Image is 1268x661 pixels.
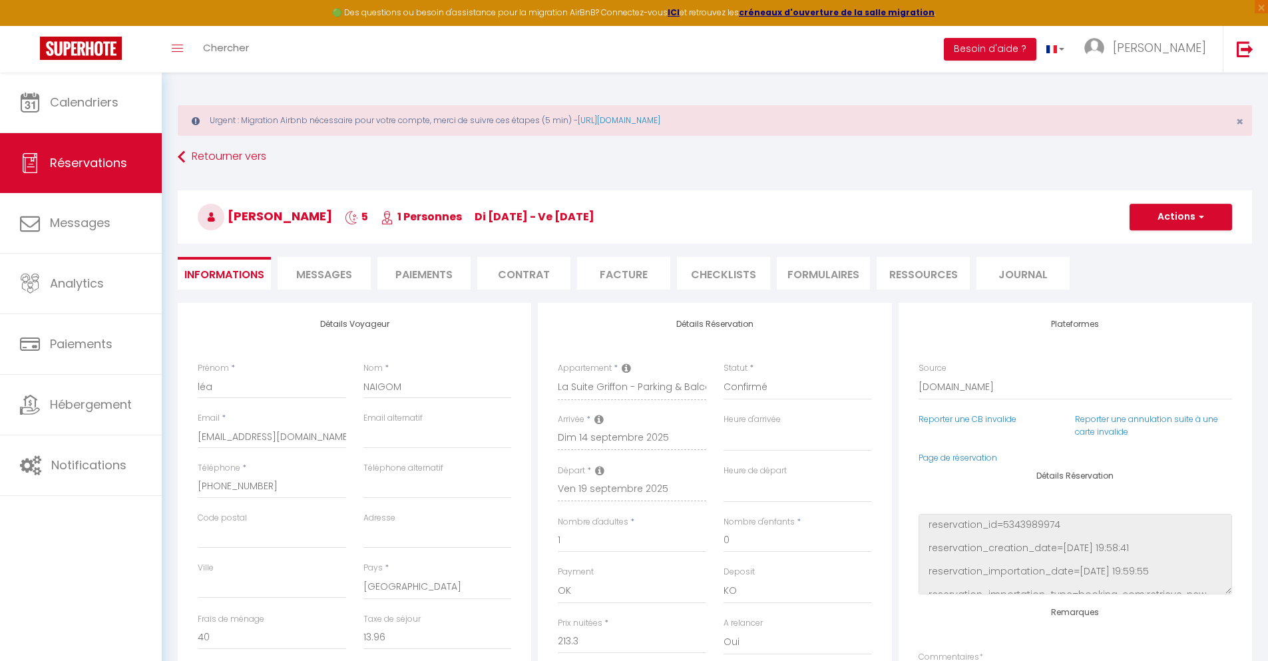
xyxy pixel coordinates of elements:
label: Appartement [558,362,612,375]
img: ... [1084,38,1104,58]
label: Statut [724,362,747,375]
li: FORMULAIRES [777,257,870,290]
a: créneaux d'ouverture de la salle migration [739,7,935,18]
span: Messages [296,267,352,282]
span: Paiements [50,335,112,352]
li: Informations [178,257,271,290]
label: Email alternatif [363,412,423,425]
a: ... [PERSON_NAME] [1074,26,1223,73]
h4: Plateformes [919,320,1232,329]
label: Code postal [198,512,247,525]
label: Téléphone alternatif [363,462,443,475]
label: Email [198,412,220,425]
a: [URL][DOMAIN_NAME] [578,114,660,126]
span: × [1236,113,1243,130]
li: Paiements [377,257,471,290]
h4: Détails Réservation [919,471,1232,481]
h4: Détails Réservation [558,320,871,329]
label: Prix nuitées [558,617,602,630]
label: Frais de ménage [198,613,264,626]
a: Retourner vers [178,145,1252,169]
span: di [DATE] - ve [DATE] [475,209,594,224]
a: ICI [668,7,680,18]
div: Urgent : Migration Airbnb nécessaire pour votre compte, merci de suivre ces étapes (5 min) - [178,105,1252,136]
a: Reporter une annulation suite à une carte invalide [1075,413,1218,437]
label: Ville [198,562,214,574]
button: Actions [1130,204,1232,230]
label: Nombre d'adultes [558,516,628,529]
img: Super Booking [40,37,122,60]
span: Chercher [203,41,249,55]
label: A relancer [724,617,763,630]
button: Besoin d'aide ? [944,38,1036,61]
label: Départ [558,465,585,477]
label: Pays [363,562,383,574]
label: Heure d'arrivée [724,413,781,426]
span: 1 Personnes [381,209,462,224]
button: Ouvrir le widget de chat LiveChat [11,5,51,45]
a: Page de réservation [919,452,997,463]
label: Heure de départ [724,465,787,477]
label: Arrivée [558,413,584,426]
span: [PERSON_NAME] [1113,39,1206,56]
span: Calendriers [50,94,118,110]
a: Reporter une CB invalide [919,413,1016,425]
h4: Remarques [919,608,1232,617]
li: Contrat [477,257,570,290]
label: Payment [558,566,594,578]
label: Prénom [198,362,229,375]
span: 5 [345,209,368,224]
span: Messages [50,214,110,231]
label: Téléphone [198,462,240,475]
span: Notifications [51,457,126,473]
label: Deposit [724,566,755,578]
h4: Détails Voyageur [198,320,511,329]
img: logout [1237,41,1253,57]
span: Analytics [50,275,104,292]
label: Source [919,362,947,375]
label: Taxe de séjour [363,613,421,626]
label: Adresse [363,512,395,525]
span: Réservations [50,154,127,171]
li: Ressources [877,257,970,290]
button: Close [1236,116,1243,128]
a: Chercher [193,26,259,73]
span: Hébergement [50,396,132,413]
li: Journal [976,257,1070,290]
label: Nombre d'enfants [724,516,795,529]
li: Facture [577,257,670,290]
span: [PERSON_NAME] [198,208,332,224]
li: CHECKLISTS [677,257,770,290]
label: Nom [363,362,383,375]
